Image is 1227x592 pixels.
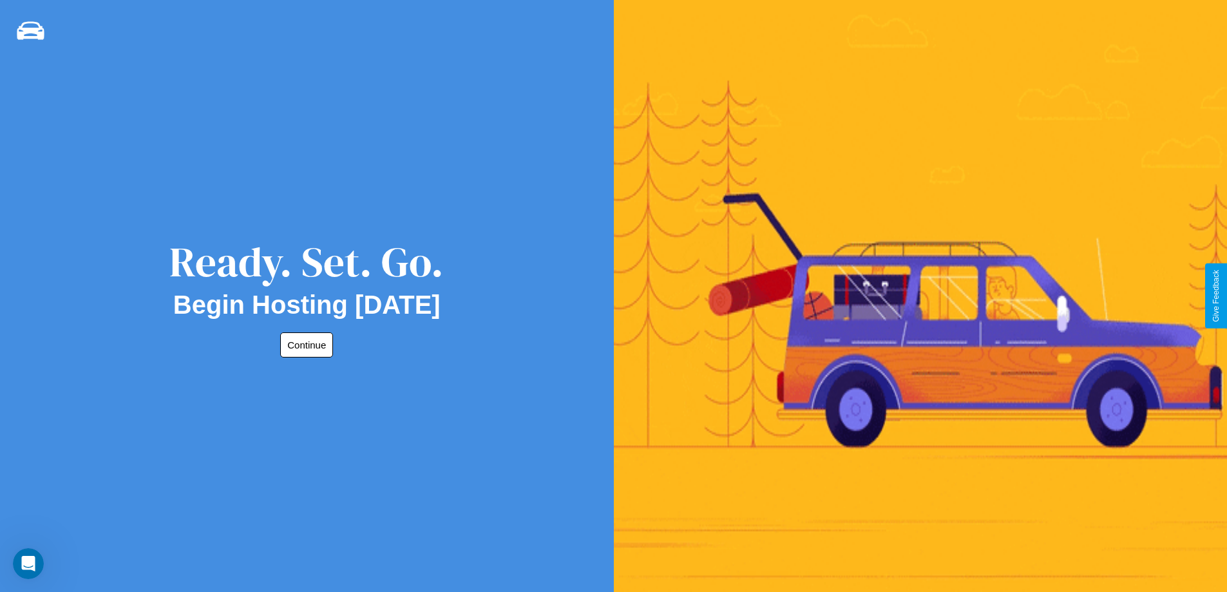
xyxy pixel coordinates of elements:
[280,332,333,358] button: Continue
[13,548,44,579] iframe: Intercom live chat
[169,233,444,291] div: Ready. Set. Go.
[173,291,441,320] h2: Begin Hosting [DATE]
[1212,270,1221,322] div: Give Feedback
